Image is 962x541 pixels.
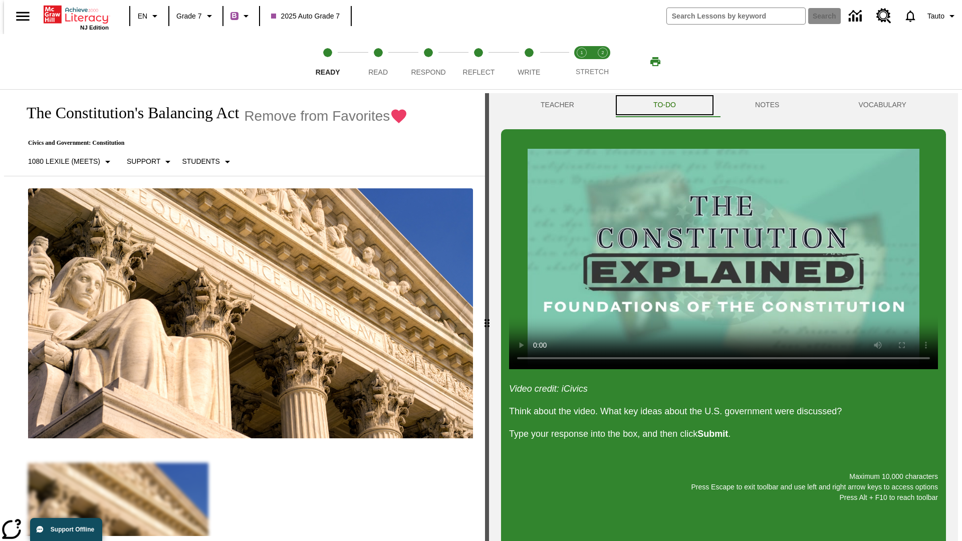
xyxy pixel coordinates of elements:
[349,34,407,89] button: Read step 2 of 5
[127,156,160,167] p: Support
[509,427,938,441] p: Type your response into the box, and then click .
[667,8,805,24] input: search field
[449,34,508,89] button: Reflect step 4 of 5
[576,68,609,76] span: STRETCH
[715,93,819,117] button: NOTES
[51,526,94,533] span: Support Offline
[30,518,102,541] button: Support Offline
[16,139,408,147] p: Civics and Government: Constitution
[509,492,938,503] p: Press Alt + F10 to reach toolbar
[588,34,617,89] button: Stretch Respond step 2 of 2
[500,34,558,89] button: Write step 5 of 5
[172,7,219,25] button: Grade: Grade 7, Select a grade
[123,153,178,171] button: Scaffolds, Support
[232,10,237,22] span: B
[697,429,728,439] strong: Submit
[580,50,583,55] text: 1
[44,4,109,31] div: Home
[28,156,100,167] p: 1080 Lexile (Meets)
[178,153,237,171] button: Select Student
[518,68,540,76] span: Write
[138,11,147,22] span: EN
[870,3,897,30] a: Resource Center, Will open in new tab
[4,93,485,536] div: reading
[509,384,588,394] em: Video credit: iCivics
[639,53,671,71] button: Print
[485,93,489,541] div: Press Enter or Spacebar and then press right and left arrow keys to move the slider
[509,482,938,492] p: Press Escape to exit toolbar and use left and right arrow keys to access options
[501,93,946,117] div: Instructional Panel Tabs
[24,153,118,171] button: Select Lexile, 1080 Lexile (Meets)
[299,34,357,89] button: Ready step 1 of 5
[509,471,938,482] p: Maximum 10,000 characters
[411,68,445,76] span: Respond
[567,34,596,89] button: Stretch Read step 1 of 2
[601,50,604,55] text: 2
[927,11,944,22] span: Tauto
[368,68,388,76] span: Read
[226,7,256,25] button: Boost Class color is purple. Change class color
[244,108,390,124] span: Remove from Favorites
[8,2,38,31] button: Open side menu
[819,93,946,117] button: VOCABULARY
[176,11,202,22] span: Grade 7
[463,68,495,76] span: Reflect
[489,93,958,541] div: activity
[182,156,219,167] p: Students
[501,93,614,117] button: Teacher
[271,11,340,22] span: 2025 Auto Grade 7
[923,7,962,25] button: Profile/Settings
[244,107,408,125] button: Remove from Favorites - The Constitution's Balancing Act
[80,25,109,31] span: NJ Edition
[28,188,473,439] img: The U.S. Supreme Court Building displays the phrase, "Equal Justice Under Law."
[509,405,938,418] p: Think about the video. What key ideas about the U.S. government were discussed?
[133,7,165,25] button: Language: EN, Select a language
[897,3,923,29] a: Notifications
[614,93,715,117] button: TO-DO
[399,34,457,89] button: Respond step 3 of 5
[843,3,870,30] a: Data Center
[4,8,146,17] body: Maximum 10,000 characters Press Escape to exit toolbar and use left and right arrow keys to acces...
[16,104,239,122] h1: The Constitution's Balancing Act
[316,68,340,76] span: Ready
